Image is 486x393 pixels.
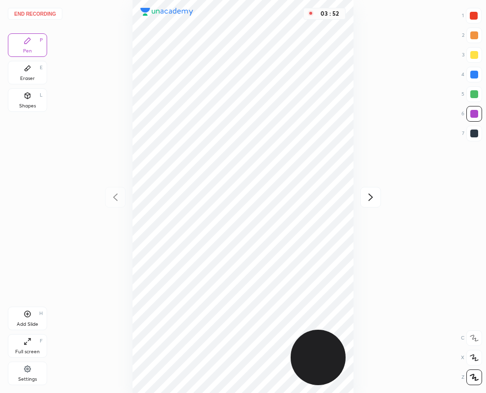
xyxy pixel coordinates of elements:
[40,65,43,70] div: E
[40,93,43,98] div: L
[40,339,43,343] div: F
[461,350,482,366] div: X
[23,49,32,53] div: Pen
[461,67,482,82] div: 4
[462,126,482,141] div: 7
[462,8,482,24] div: 1
[461,106,482,122] div: 6
[40,38,43,43] div: P
[462,47,482,63] div: 3
[462,27,482,43] div: 2
[18,377,37,382] div: Settings
[318,10,341,17] div: 03 : 52
[19,104,36,108] div: Shapes
[461,369,482,385] div: Z
[39,311,43,316] div: H
[140,8,193,16] img: logo.38c385cc.svg
[461,86,482,102] div: 5
[461,330,482,346] div: C
[8,8,62,20] button: End recording
[17,322,38,327] div: Add Slide
[15,349,40,354] div: Full screen
[20,76,35,81] div: Eraser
